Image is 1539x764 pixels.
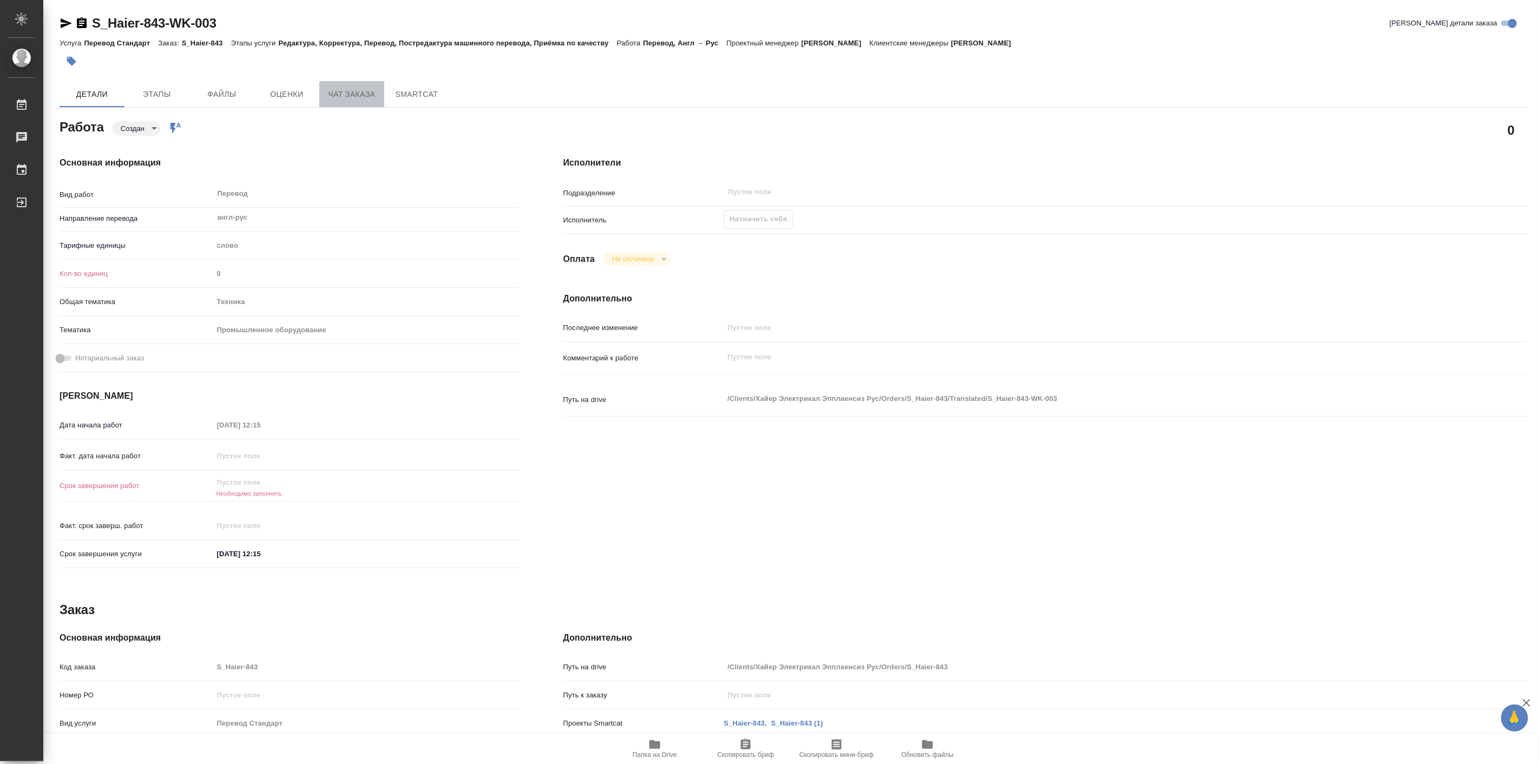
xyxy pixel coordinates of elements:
[60,420,213,431] p: Дата начала работ
[563,253,595,266] h4: Оплата
[724,390,1447,408] textarea: /Clients/Хайер Электрикал Эпплаенсиз Рус/Orders/S_Haier-843/Translated/S_Haier-843-WK-003
[951,39,1020,47] p: [PERSON_NAME]
[60,549,213,559] p: Срок завершения услуги
[724,320,1447,335] input: Пустое поле
[213,659,520,675] input: Пустое поле
[882,734,973,764] button: Обновить файлы
[196,88,248,101] span: Файлы
[213,715,520,731] input: Пустое поле
[213,417,308,433] input: Пустое поле
[182,39,231,47] p: S_Haier-843
[563,215,724,226] p: Исполнитель
[617,39,643,47] p: Работа
[60,297,213,307] p: Общая тематика
[727,186,1422,199] input: Пустое поле
[60,390,520,403] h4: [PERSON_NAME]
[563,353,724,364] p: Комментарий к работе
[60,213,213,224] p: Направление перевода
[92,16,216,30] a: S_Haier-843-WK-003
[213,475,308,490] input: Пустое поле
[633,751,677,759] span: Папка на Drive
[902,751,954,759] span: Обновить файлы
[279,39,617,47] p: Редактура, Корректура, Перевод, Постредактура машинного перевода, Приёмка по качеству
[60,268,213,279] p: Кол-во единиц
[609,254,657,264] button: Не оплачена
[771,719,823,727] a: S_Haier-843 (1)
[791,734,882,764] button: Скопировать мини-бриф
[117,124,148,133] button: Создан
[60,116,104,136] h2: Работа
[75,353,144,364] span: Нотариальный заказ
[724,687,1447,703] input: Пустое поле
[563,662,724,673] p: Путь на drive
[700,734,791,764] button: Скопировать бриф
[231,39,279,47] p: Этапы услуги
[1390,18,1497,29] span: [PERSON_NAME] детали заказа
[609,734,700,764] button: Папка на Drive
[60,156,520,169] h4: Основная информация
[870,39,951,47] p: Клиентские менеджеры
[213,266,520,281] input: Пустое поле
[158,39,181,47] p: Заказ:
[213,236,520,255] div: слово
[213,293,520,311] div: Техника
[724,719,767,727] a: S_Haier-843,
[563,718,724,729] p: Проекты Smartcat
[60,521,213,531] p: Факт. срок заверш. работ
[60,480,213,491] p: Срок завершения работ
[717,751,774,759] span: Скопировать бриф
[326,88,378,101] span: Чат заказа
[799,751,873,759] span: Скопировать мини-бриф
[213,546,308,562] input: ✎ Введи что-нибудь
[261,88,313,101] span: Оценки
[60,718,213,729] p: Вид услуги
[563,292,1527,305] h4: Дополнительно
[213,490,520,497] h6: Необходимо заполнить
[131,88,183,101] span: Этапы
[801,39,870,47] p: [PERSON_NAME]
[84,39,158,47] p: Перевод Стандарт
[724,659,1447,675] input: Пустое поле
[60,662,213,673] p: Код заказа
[75,17,88,30] button: Скопировать ссылку
[60,631,520,644] h4: Основная информация
[1501,704,1528,732] button: 🙏
[643,39,726,47] p: Перевод, Англ → Рус
[1505,707,1524,729] span: 🙏
[60,451,213,462] p: Факт. дата начала работ
[66,88,118,101] span: Детали
[112,121,161,136] div: Создан
[60,39,84,47] p: Услуга
[60,49,83,73] button: Добавить тэг
[213,448,308,464] input: Пустое поле
[563,394,724,405] p: Путь на drive
[60,325,213,335] p: Тематика
[213,518,308,534] input: Пустое поле
[1508,121,1515,139] h2: 0
[391,88,443,101] span: SmartCat
[727,39,801,47] p: Проектный менеджер
[563,690,724,701] p: Путь к заказу
[213,321,520,339] div: Промышленное оборудование
[60,189,213,200] p: Вид работ
[60,690,213,701] p: Номер РО
[563,322,724,333] p: Последнее изменение
[563,188,724,199] p: Подразделение
[563,631,1527,644] h4: Дополнительно
[563,156,1527,169] h4: Исполнители
[60,240,213,251] p: Тарифные единицы
[60,17,73,30] button: Скопировать ссылку для ЯМессенджера
[60,601,95,618] h2: Заказ
[213,687,520,703] input: Пустое поле
[603,252,670,266] div: Создан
